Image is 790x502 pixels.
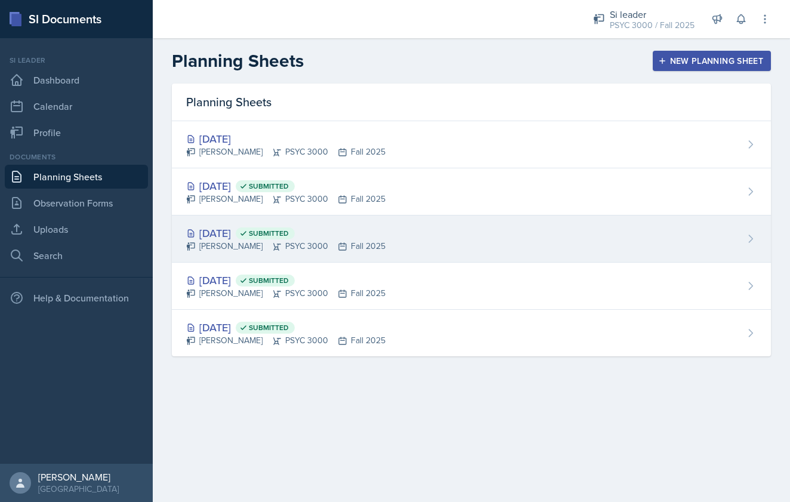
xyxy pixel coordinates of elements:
div: [PERSON_NAME] PSYC 3000 Fall 2025 [186,334,385,347]
div: Si leader [5,55,148,66]
div: [PERSON_NAME] PSYC 3000 Fall 2025 [186,240,385,252]
div: [PERSON_NAME] PSYC 3000 Fall 2025 [186,146,385,158]
span: Submitted [249,229,289,238]
a: Observation Forms [5,191,148,215]
a: Uploads [5,217,148,241]
a: Dashboard [5,68,148,92]
a: [DATE] [PERSON_NAME]PSYC 3000Fall 2025 [172,121,771,168]
div: PSYC 3000 / Fall 2025 [610,19,695,32]
div: [GEOGRAPHIC_DATA] [38,483,119,495]
div: [PERSON_NAME] [38,471,119,483]
div: [DATE] [186,225,385,241]
a: Calendar [5,94,148,118]
a: [DATE] Submitted [PERSON_NAME]PSYC 3000Fall 2025 [172,310,771,356]
span: Submitted [249,181,289,191]
div: Planning Sheets [172,84,771,121]
div: [DATE] [186,178,385,194]
div: [PERSON_NAME] PSYC 3000 Fall 2025 [186,287,385,300]
div: Si leader [610,7,695,21]
span: Submitted [249,276,289,285]
div: [DATE] [186,272,385,288]
a: Planning Sheets [5,165,148,189]
a: [DATE] Submitted [PERSON_NAME]PSYC 3000Fall 2025 [172,168,771,215]
a: [DATE] Submitted [PERSON_NAME]PSYC 3000Fall 2025 [172,263,771,310]
button: New Planning Sheet [653,51,771,71]
span: Submitted [249,323,289,332]
div: Documents [5,152,148,162]
h2: Planning Sheets [172,50,304,72]
a: [DATE] Submitted [PERSON_NAME]PSYC 3000Fall 2025 [172,215,771,263]
a: Profile [5,121,148,144]
div: New Planning Sheet [661,56,763,66]
div: [DATE] [186,131,385,147]
div: [DATE] [186,319,385,335]
div: Help & Documentation [5,286,148,310]
a: Search [5,244,148,267]
div: [PERSON_NAME] PSYC 3000 Fall 2025 [186,193,385,205]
